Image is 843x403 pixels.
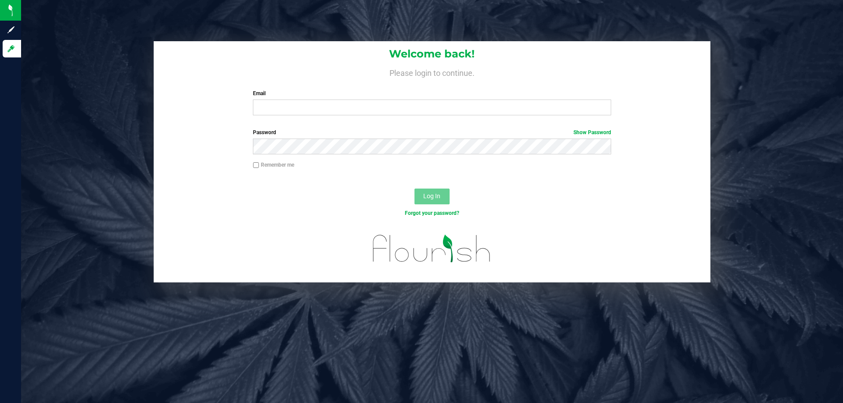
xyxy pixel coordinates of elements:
[362,226,501,271] img: flourish_logo.svg
[253,161,294,169] label: Remember me
[253,129,276,136] span: Password
[253,89,611,97] label: Email
[7,44,15,53] inline-svg: Log in
[154,48,710,60] h1: Welcome back!
[423,193,440,200] span: Log In
[7,25,15,34] inline-svg: Sign up
[154,67,710,77] h4: Please login to continue.
[405,210,459,216] a: Forgot your password?
[253,162,259,168] input: Remember me
[573,129,611,136] a: Show Password
[414,189,450,204] button: Log In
